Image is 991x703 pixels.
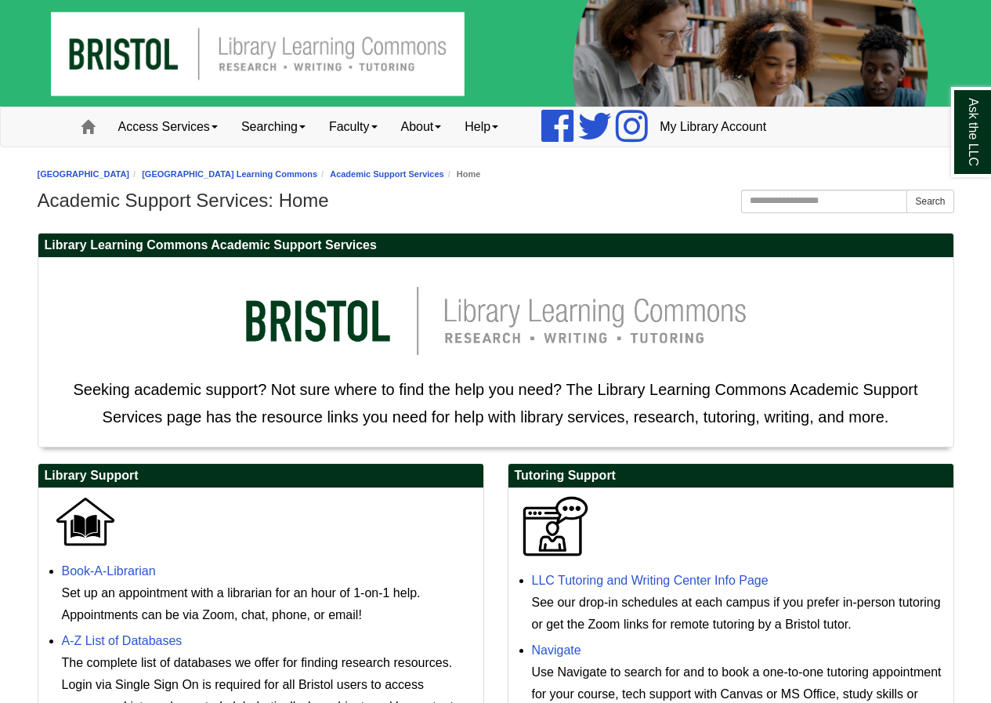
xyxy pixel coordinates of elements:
h1: Academic Support Services: Home [38,190,954,212]
a: Navigate [532,643,581,657]
a: About [389,107,454,147]
a: Searching [230,107,317,147]
a: Faculty [317,107,389,147]
a: [GEOGRAPHIC_DATA] [38,169,130,179]
span: Seeking academic support? Not sure where to find the help you need? The Library Learning Commons ... [73,381,917,426]
div: Set up an appointment with a librarian for an hour of 1-on-1 help. Appointments can be via Zoom, ... [62,582,476,626]
a: Access Services [107,107,230,147]
nav: breadcrumb [38,167,954,182]
button: Search [906,190,953,213]
a: Academic Support Services [330,169,444,179]
h2: Tutoring Support [508,464,953,488]
img: llc logo [222,266,770,376]
a: Book-A-Librarian [62,564,156,578]
a: LLC Tutoring and Writing Center Info Page [532,574,769,587]
li: Home [444,167,481,182]
a: Help [453,107,510,147]
h2: Library Learning Commons Academic Support Services [38,234,953,258]
h2: Library Support [38,464,483,488]
div: See our drop-in schedules at each campus if you prefer in-person tutoring or get the Zoom links f... [532,592,946,636]
a: My Library Account [648,107,778,147]
a: [GEOGRAPHIC_DATA] Learning Commons [142,169,317,179]
a: A-Z List of Databases [62,634,183,647]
